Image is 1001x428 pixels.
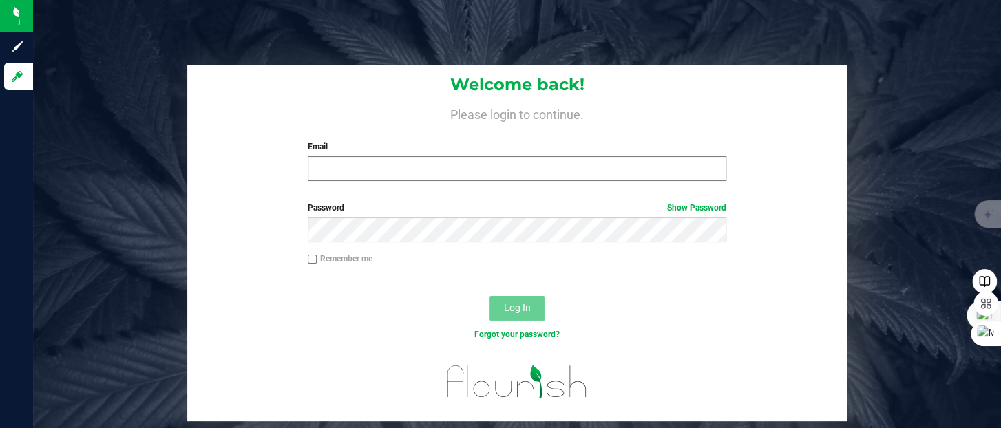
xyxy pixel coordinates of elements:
h4: Please login to continue. [187,105,846,121]
label: Remember me [308,253,372,265]
h1: Welcome back! [187,76,846,94]
img: flourish_logo.svg [434,355,599,408]
inline-svg: Log in [10,69,24,83]
input: Remember me [308,255,317,264]
a: Forgot your password? [474,330,560,339]
span: Password [308,203,344,213]
button: Log In [489,296,545,321]
span: Log In [503,302,530,313]
a: Show Password [667,203,726,213]
inline-svg: Sign up [10,40,24,54]
label: Email [308,140,726,153]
